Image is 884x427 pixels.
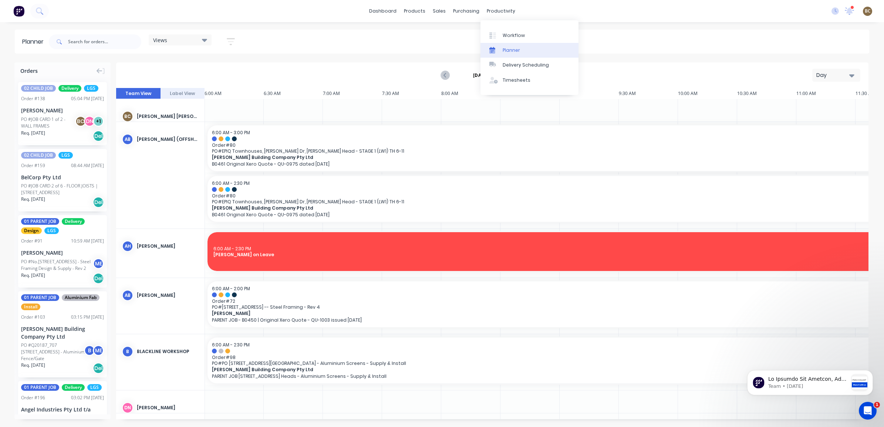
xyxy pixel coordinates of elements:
[212,129,250,136] span: 6:00 AM - 3:00 PM
[13,6,24,17] img: Factory
[84,116,95,127] div: DN
[21,95,45,102] div: Order # 138
[21,384,59,391] span: 01 PARENT JOB
[20,67,38,75] span: Orders
[21,406,104,421] div: Angel Industries Pty Ltd t/a Teeny Tiny Homes
[736,355,884,407] iframe: Intercom notifications message
[21,294,59,301] span: 01 PARENT JOB
[212,342,250,348] span: 6:00 AM - 2:30 PM
[21,394,45,401] div: Order # 196
[21,304,40,310] span: Install
[21,130,45,136] span: Req. [DATE]
[161,88,205,99] button: Label View
[84,85,98,92] span: LGS
[473,72,488,79] strong: [DATE]
[21,162,45,169] div: Order # 159
[71,162,104,169] div: 08:44 AM [DATE]
[62,294,99,301] span: Aluminium Fab
[122,290,133,301] div: AB
[93,197,104,208] div: Del
[153,36,167,44] span: Views
[21,196,45,203] span: Req. [DATE]
[503,77,530,84] div: Timesheets
[503,62,549,68] div: Delivery Scheduling
[21,85,56,92] span: 02 CHILD JOB
[678,88,737,99] div: 10:00 AM
[21,362,45,369] span: Req. [DATE]
[71,314,104,321] div: 03:15 PM [DATE]
[560,88,619,99] div: 9:00 AM
[323,88,382,99] div: 7:00 AM
[58,152,73,159] span: LGS
[84,345,95,356] div: B
[859,402,877,420] iframe: Intercom live chat
[122,111,133,122] div: BC
[58,85,81,92] span: Delivery
[365,6,400,17] a: dashboard
[21,227,42,234] span: Design
[21,218,59,225] span: 01 PARENT JOB
[21,249,104,257] div: [PERSON_NAME]
[93,258,104,269] div: ME
[116,88,161,99] button: Team View
[93,131,104,142] div: Del
[503,32,525,39] div: Workflow
[87,384,102,391] span: LGS
[21,314,45,321] div: Order # 103
[480,43,578,58] a: Planner
[137,113,199,120] div: [PERSON_NAME] [PERSON_NAME] (You)
[21,173,104,181] div: BelCorp Pty Ltd
[212,285,250,292] span: 6:00 AM - 2:00 PM
[93,116,104,127] div: + 1
[122,134,133,145] div: AB
[21,272,45,279] span: Req. [DATE]
[480,58,578,72] a: Delivery Scheduling
[503,47,520,54] div: Planner
[264,88,323,99] div: 6:30 AM
[122,402,133,413] div: DN
[21,106,104,114] div: [PERSON_NAME]
[21,183,104,196] div: PO #JOB CARD 2 of 6 - FLOOR JOISTS | [STREET_ADDRESS]
[449,6,483,17] div: purchasing
[21,325,104,340] div: [PERSON_NAME] Building Company Pty Ltd
[71,394,104,401] div: 03:02 PM [DATE]
[137,136,199,143] div: [PERSON_NAME] (OFFSHORE)
[483,6,519,17] div: productivity
[44,227,59,234] span: LGS
[93,273,104,284] div: Del
[874,402,880,408] span: 1
[205,88,264,99] div: 6:00 AM
[71,238,104,244] div: 10:59 AM [DATE]
[212,180,250,186] span: 6:00 AM - 2:30 PM
[122,241,133,252] div: AH
[429,6,449,17] div: sales
[400,6,429,17] div: products
[480,73,578,88] a: Timesheets
[812,69,860,82] button: Day
[68,34,141,49] input: Search for orders...
[441,71,450,80] button: Previous page
[22,37,47,46] div: Planner
[93,363,104,374] div: Del
[21,238,43,244] div: Order # 91
[21,342,86,362] div: PO #Q20187_707 [STREET_ADDRESS] - Aluminium Fence/Gate
[71,95,104,102] div: 05:04 PM [DATE]
[816,71,850,79] div: Day
[75,116,86,127] div: BC
[137,243,199,250] div: [PERSON_NAME]
[137,404,199,411] div: [PERSON_NAME]
[62,384,85,391] span: Delivery
[93,345,104,356] div: ME
[21,258,95,272] div: PO #No.[STREET_ADDRESS] - Steel Framing Design & Supply - Rev 2
[62,218,85,225] span: Delivery
[21,152,56,159] span: 02 CHILD JOB
[137,348,199,355] div: BLACKLINE WORKSHOP
[382,88,441,99] div: 7:30 AM
[32,28,112,34] p: Message from Team, sent 1w ago
[619,88,678,99] div: 9:30 AM
[213,245,251,252] span: 6:00 AM - 2:30 PM
[137,292,199,299] div: [PERSON_NAME]
[480,28,578,43] a: Workflow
